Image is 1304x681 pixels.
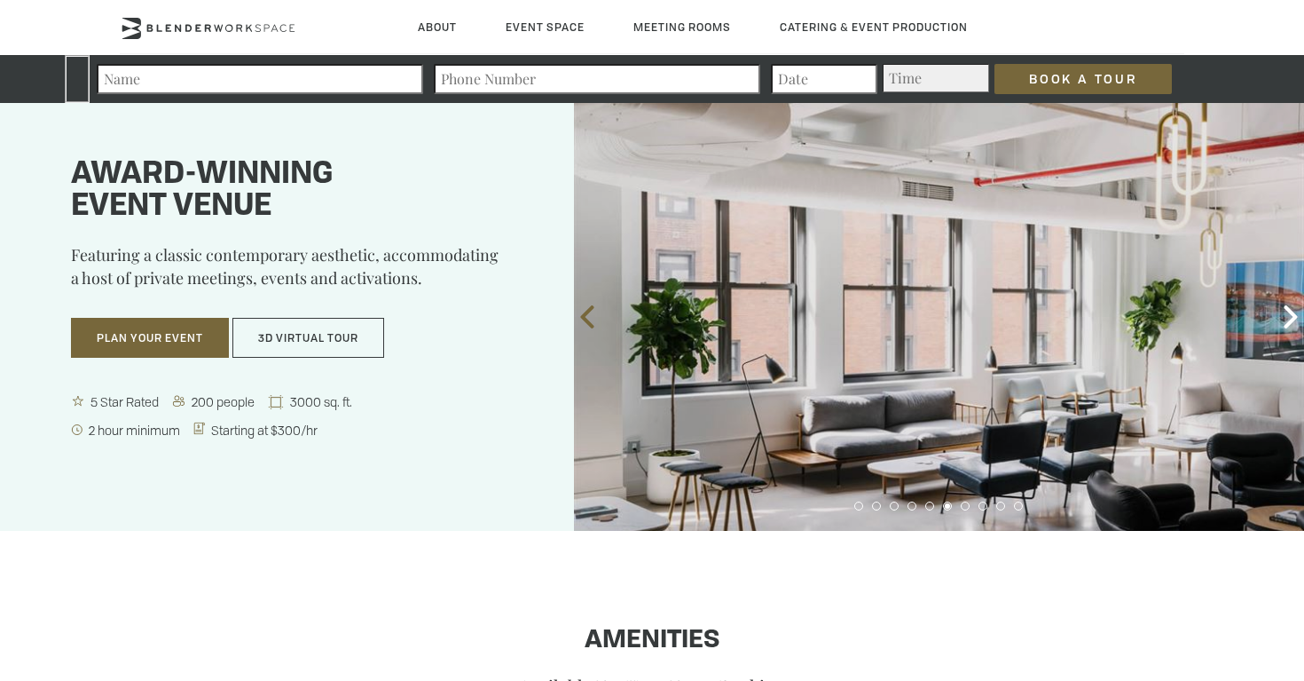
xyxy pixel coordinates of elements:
span: 5 Star Rated [87,393,164,410]
button: 3D Virtual Tour [232,318,384,359]
h1: Amenities [120,627,1184,655]
span: 3000 sq. ft. [287,393,357,410]
span: Starting at $300/hr [208,422,323,439]
h1: Award-winning event venue [71,159,530,223]
input: Phone Number [434,64,760,94]
p: Featuring a classic contemporary aesthetic, accommodating a host of private meetings, events and ... [71,243,530,302]
span: 2 hour minimum [85,422,185,439]
input: Book a Tour [994,64,1172,94]
button: Plan Your Event [71,318,229,359]
span: 200 people [188,393,260,410]
input: Date [771,64,877,94]
iframe: Chat Widget [1215,596,1304,681]
input: Name [97,64,423,94]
